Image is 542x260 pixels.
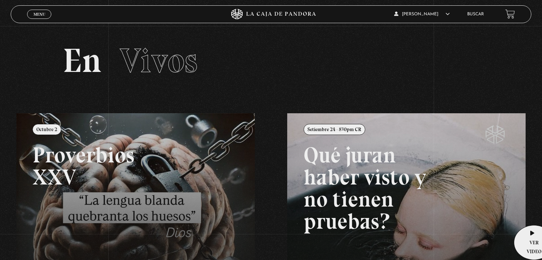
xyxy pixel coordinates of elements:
span: Vivos [120,40,197,81]
span: Menu [33,12,45,16]
a: View your shopping cart [505,9,515,19]
h2: En [63,44,479,78]
span: Cerrar [31,18,48,23]
span: [PERSON_NAME] [394,12,450,16]
a: Buscar [467,12,484,16]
